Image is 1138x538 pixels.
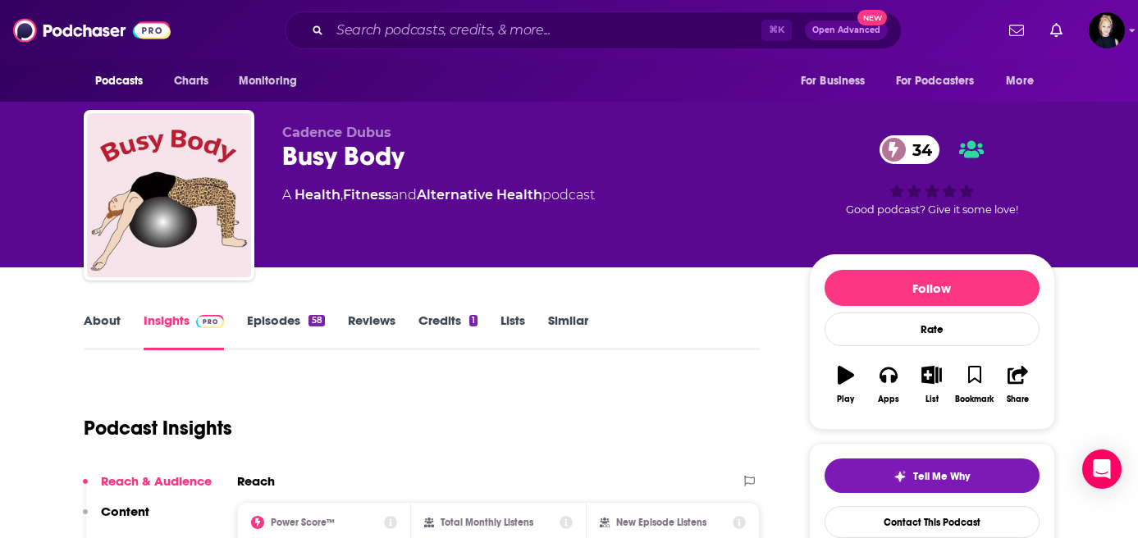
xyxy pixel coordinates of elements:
img: Busy Body [87,113,251,277]
button: Apps [867,355,910,414]
button: Share [996,355,1039,414]
span: Logged in as Passell [1089,12,1125,48]
a: Show notifications dropdown [1003,16,1031,44]
div: Share [1007,394,1029,404]
button: List [910,355,953,414]
button: open menu [885,66,999,97]
button: tell me why sparkleTell Me Why [825,458,1040,493]
button: Open AdvancedNew [805,21,888,40]
span: For Podcasters [896,70,975,93]
a: Lists [500,312,525,350]
button: Follow [825,270,1040,306]
span: Good podcast? Give it some love! [846,203,1018,216]
a: Similar [548,312,588,350]
span: Open Advanced [812,26,880,34]
a: 34 [880,135,940,164]
a: Health [295,187,340,203]
span: For Business [801,70,866,93]
span: , [340,187,343,203]
span: New [857,10,887,25]
button: Show profile menu [1089,12,1125,48]
button: open menu [84,66,165,97]
div: 34Good podcast? Give it some love! [809,125,1055,226]
button: open menu [227,66,318,97]
a: Show notifications dropdown [1044,16,1069,44]
div: Play [837,394,854,404]
button: Bookmark [953,355,996,414]
div: A podcast [282,185,595,205]
input: Search podcasts, credits, & more... [330,17,761,43]
span: ⌘ K [761,20,792,41]
span: More [1006,70,1034,93]
span: Podcasts [95,70,144,93]
img: Podchaser Pro [196,315,225,328]
a: Fitness [343,187,391,203]
h2: Total Monthly Listens [441,517,533,528]
span: Charts [174,70,209,93]
a: Contact This Podcast [825,506,1040,538]
p: Content [101,504,149,519]
a: Credits1 [418,312,478,350]
div: Open Intercom Messenger [1082,449,1122,489]
button: open menu [994,66,1054,97]
a: Alternative Health [417,187,542,203]
img: User Profile [1089,12,1125,48]
button: Content [83,504,149,534]
button: open menu [789,66,886,97]
p: Reach & Audience [101,473,212,489]
span: Monitoring [239,70,297,93]
h2: Power Score™ [271,517,335,528]
div: Rate [825,312,1040,346]
button: Play [825,355,867,414]
h1: Podcast Insights [84,416,232,440]
div: 1 [469,315,478,326]
div: List [925,394,939,404]
img: Podchaser - Follow, Share and Rate Podcasts [13,15,171,46]
h2: Reach [237,473,275,489]
div: Bookmark [955,394,994,404]
span: Cadence Dubus [282,125,391,140]
div: Search podcasts, credits, & more... [285,11,902,49]
h2: New Episode Listens [616,517,706,528]
a: Episodes58 [247,312,324,350]
span: 34 [896,135,940,164]
a: InsightsPodchaser Pro [144,312,225,350]
a: Charts [163,66,219,97]
img: tell me why sparkle [893,470,907,483]
a: About [84,312,121,350]
div: 58 [308,315,324,326]
span: and [391,187,417,203]
a: Reviews [348,312,395,350]
button: Reach & Audience [83,473,212,504]
div: Apps [878,394,899,404]
span: Tell Me Why [913,470,970,483]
